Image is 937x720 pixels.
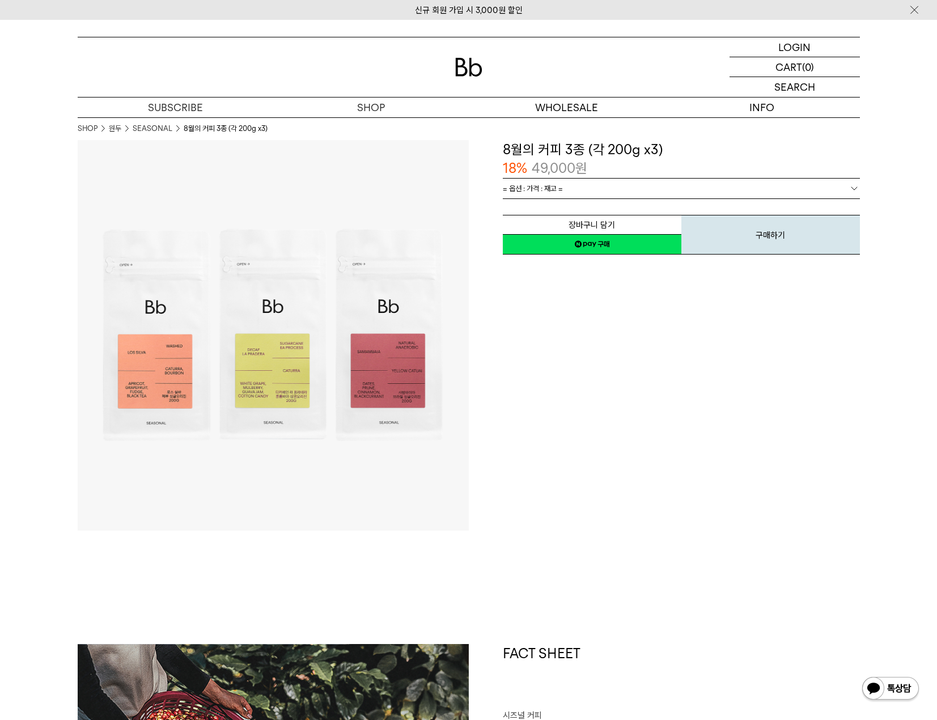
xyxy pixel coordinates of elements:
a: 새창 [503,234,681,255]
p: CART [775,57,802,77]
h3: 8월의 커피 3종 (각 200g x3) [503,140,860,159]
p: 18% [503,159,527,178]
a: SUBSCRIBE [78,98,273,117]
li: 8월의 커피 3종 (각 200g x3) [184,123,268,134]
h1: FACT SHEET [503,644,860,709]
a: SHOP [273,98,469,117]
p: INFO [664,98,860,117]
a: LOGIN [730,37,860,57]
p: (0) [802,57,814,77]
button: 장바구니 담기 [503,215,681,235]
p: 49,000 [532,159,587,178]
a: CART (0) [730,57,860,77]
p: LOGIN [778,37,811,57]
img: 로고 [455,58,482,77]
a: SHOP [78,123,97,134]
span: 원 [575,160,587,176]
a: 원두 [109,123,121,134]
p: SEARCH [774,77,815,97]
p: WHOLESALE [469,98,664,117]
img: 8월의 커피 3종 (각 200g x3) [78,140,469,531]
span: = 옵션 : 가격 : 재고 = [503,179,563,198]
a: SEASONAL [133,123,172,134]
img: 카카오톡 채널 1:1 채팅 버튼 [861,676,920,703]
button: 구매하기 [681,215,860,255]
a: 신규 회원 가입 시 3,000원 할인 [415,5,523,15]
